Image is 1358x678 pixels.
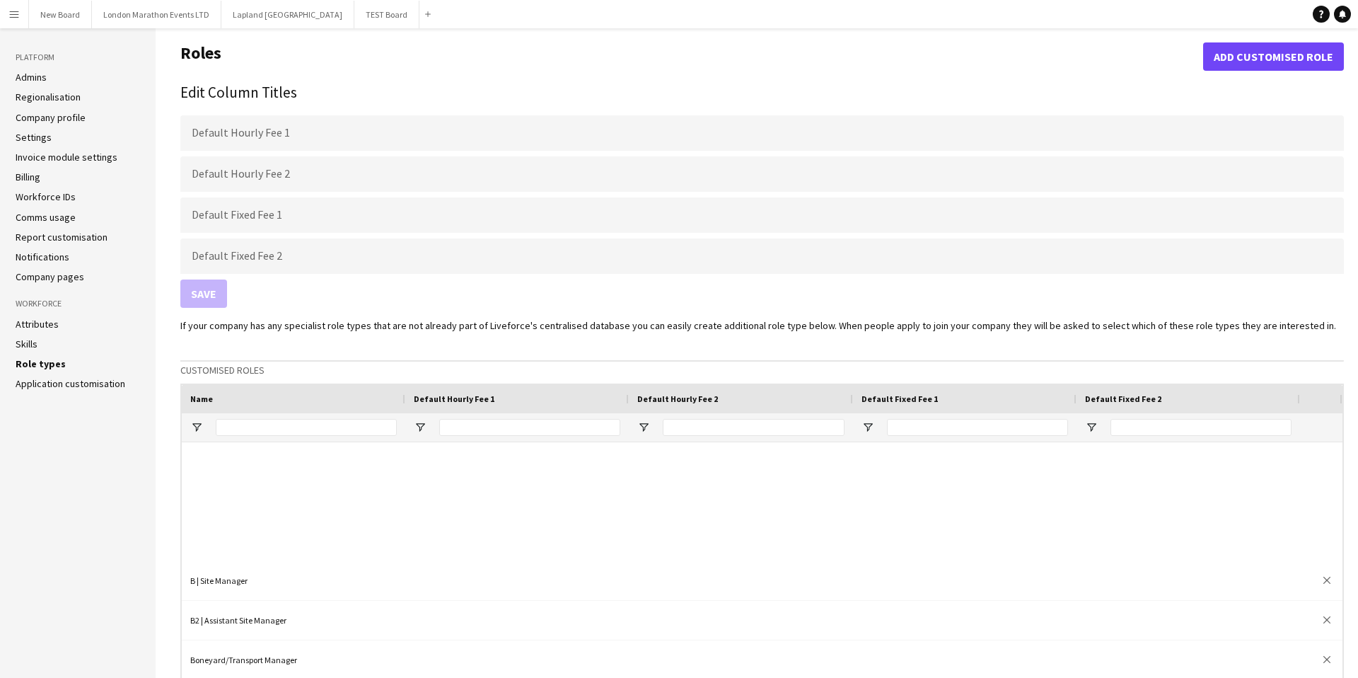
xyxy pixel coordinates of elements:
a: Notifications [16,251,69,263]
button: Open Filter Menu [190,421,203,434]
p: If your company has any specialist role types that are not already part of Liveforce's centralise... [180,319,1344,332]
h3: Customised roles [180,364,1344,377]
input: Default Fixed Fee 2 Filter Input [1110,419,1292,436]
button: New Board [29,1,92,28]
a: Admins [16,71,47,84]
button: Lapland [GEOGRAPHIC_DATA] [221,1,354,28]
span: Default Hourly Fee 2 [637,393,718,404]
button: Open Filter Menu [637,421,650,434]
button: Open Filter Menu [1085,421,1098,434]
input: Default Hourly Fee 2 Filter Input [663,419,845,436]
a: Attributes [16,318,59,331]
h3: Platform [16,51,140,64]
button: Open Filter Menu [861,421,874,434]
div: B2 | Assistant Site Manager [182,601,405,640]
a: Regionalisation [16,91,81,103]
a: Billing [16,171,40,183]
a: Skills [16,338,37,350]
a: Workforce IDs [16,190,76,203]
a: Report customisation [16,231,108,243]
span: Default Fixed Fee 2 [1085,393,1161,404]
button: Add customised role [1203,42,1344,71]
h3: Workforce [16,297,140,310]
a: Application customisation [16,377,125,390]
input: Default Hourly Fee 1 Filter Input [439,419,620,436]
button: Open Filter Menu [414,421,426,434]
span: Name [190,393,213,404]
span: Default Hourly Fee 1 [414,393,494,404]
button: TEST Board [354,1,419,28]
a: Company pages [16,270,84,283]
a: Invoice module settings [16,151,117,163]
button: London Marathon Events LTD [92,1,221,28]
div: B | Site Manager [182,561,405,600]
a: Role types [16,357,66,370]
input: Name Filter Input [216,419,397,436]
h2: Edit Column Titles [180,81,1344,104]
a: Company profile [16,111,86,124]
span: Default Fixed Fee 1 [861,393,938,404]
input: Default Fixed Fee 1 Filter Input [887,419,1068,436]
a: Settings [16,131,52,144]
a: Comms usage [16,211,76,224]
h1: Roles [180,42,1203,71]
